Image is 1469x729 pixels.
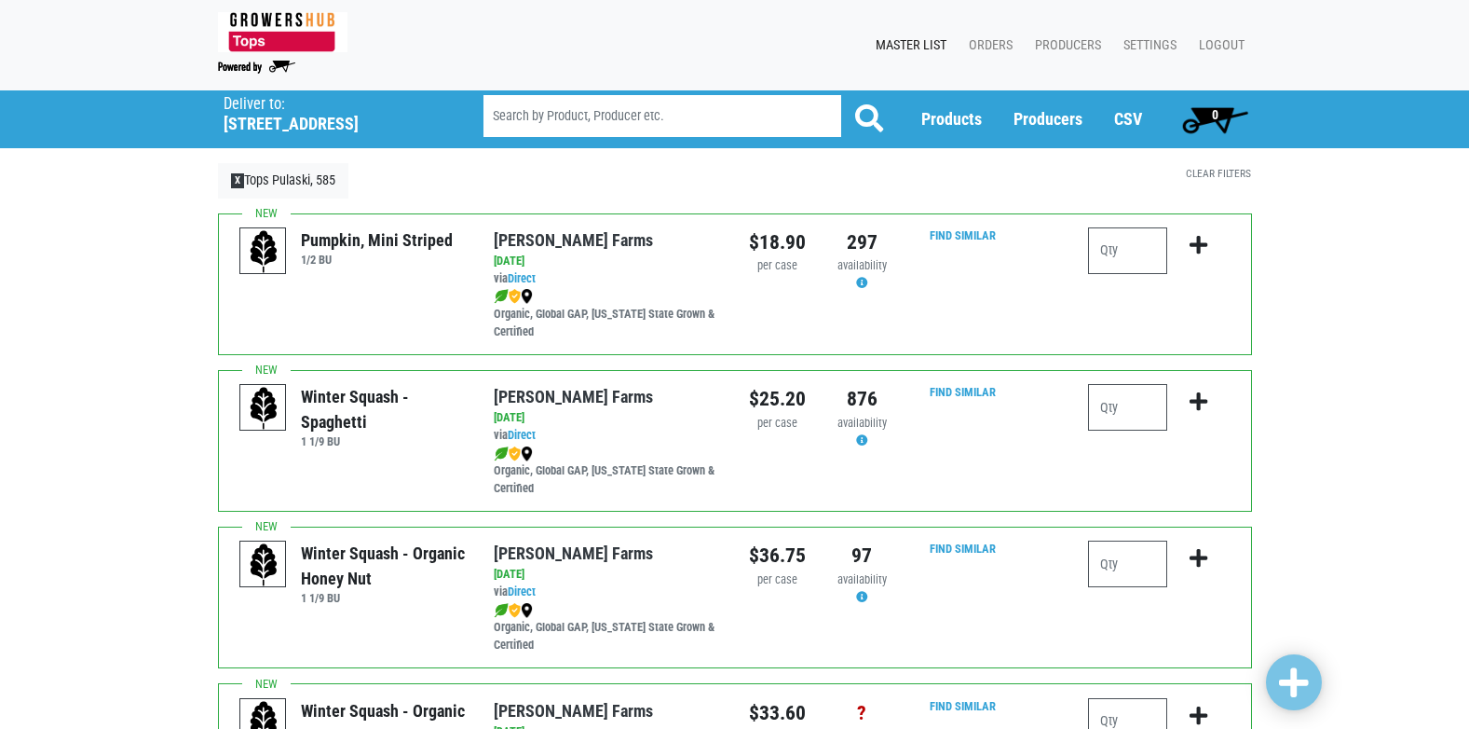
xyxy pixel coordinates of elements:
[1109,28,1184,63] a: Settings
[494,601,720,654] div: Organic, Global GAP, [US_STATE] State Grown & Certified
[837,572,887,586] span: availability
[224,90,450,134] span: Tops Pulaski, 585 (3830 Rome Rd, Richland, NY 13142, USA)
[509,447,521,461] img: safety-e55c860ca8c00a9c171001a62a92dabd.png
[494,584,720,601] div: via
[930,228,996,242] a: Find Similar
[494,566,720,584] div: [DATE]
[301,384,466,434] div: Winter Squash - Spaghetti
[749,384,806,414] div: $25.20
[224,95,436,114] p: Deliver to:
[218,163,349,199] a: XTops Pulaski, 585
[483,95,841,137] input: Search by Product, Producer etc.
[508,585,536,598] a: Direct
[1088,541,1167,587] input: Qty
[301,591,466,605] h6: 1 1/9 BU
[509,603,521,618] img: safety-e55c860ca8c00a9c171001a62a92dabd.png
[494,387,653,406] a: [PERSON_NAME] Farms
[231,173,245,188] span: X
[749,227,806,257] div: $18.90
[834,227,891,257] div: 297
[521,289,533,304] img: map_marker-0e94453035b3232a4d21701695807de9.png
[508,271,536,285] a: Direct
[1186,167,1251,180] a: Clear Filters
[749,571,806,589] div: per case
[1088,384,1167,431] input: Qty
[494,427,720,445] div: via
[494,701,653,721] a: [PERSON_NAME] Farms
[954,28,1020,63] a: Orders
[930,542,996,556] a: Find Similar
[521,603,533,618] img: map_marker-0e94453035b3232a4d21701695807de9.png
[1088,227,1167,274] input: Qty
[930,385,996,399] a: Find Similar
[508,428,536,442] a: Direct
[930,699,996,713] a: Find Similar
[749,541,806,571] div: $36.75
[494,603,509,618] img: leaf-e5c59151409436ccce96b2ca1b28e03c.png
[521,447,533,461] img: map_marker-0e94453035b3232a4d21701695807de9.png
[224,114,436,134] h5: [STREET_ADDRESS]
[921,109,982,129] a: Products
[494,288,720,341] div: Organic, Global GAP, [US_STATE] State Grown & Certified
[494,543,653,563] a: [PERSON_NAME] Farms
[494,270,720,288] div: via
[494,230,653,250] a: [PERSON_NAME] Farms
[749,698,806,728] div: $33.60
[837,258,887,272] span: availability
[1020,28,1109,63] a: Producers
[1114,109,1142,129] a: CSV
[218,61,295,74] img: Powered by Big Wheelbarrow
[494,409,720,427] div: [DATE]
[240,385,287,432] img: placeholder-variety-43d6402dacf2d531de610a020419775a.svg
[494,445,720,498] div: Organic, Global GAP, [US_STATE] State Grown & Certified
[494,253,720,270] div: [DATE]
[240,228,287,275] img: placeholder-variety-43d6402dacf2d531de610a020419775a.svg
[240,542,287,588] img: placeholder-variety-43d6402dacf2d531de610a020419775a.svg
[301,434,466,448] h6: 1 1/9 BU
[834,384,891,414] div: 876
[301,227,453,253] div: Pumpkin, Mini Striped
[218,12,347,52] img: 279edf242af8f9d49a69d9d2afa010fb.png
[494,447,509,461] img: leaf-e5c59151409436ccce96b2ca1b28e03c.png
[834,698,891,728] div: ?
[834,541,891,571] div: 97
[861,28,954,63] a: Master List
[1184,28,1252,63] a: Logout
[1174,101,1257,138] a: 0
[509,289,521,304] img: safety-e55c860ca8c00a9c171001a62a92dabd.png
[1212,107,1218,122] span: 0
[837,416,887,430] span: availability
[1013,109,1082,129] a: Producers
[749,257,806,275] div: per case
[301,541,466,591] div: Winter Squash - Organic Honey Nut
[749,415,806,433] div: per case
[494,289,509,304] img: leaf-e5c59151409436ccce96b2ca1b28e03c.png
[301,253,453,267] h6: 1/2 BU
